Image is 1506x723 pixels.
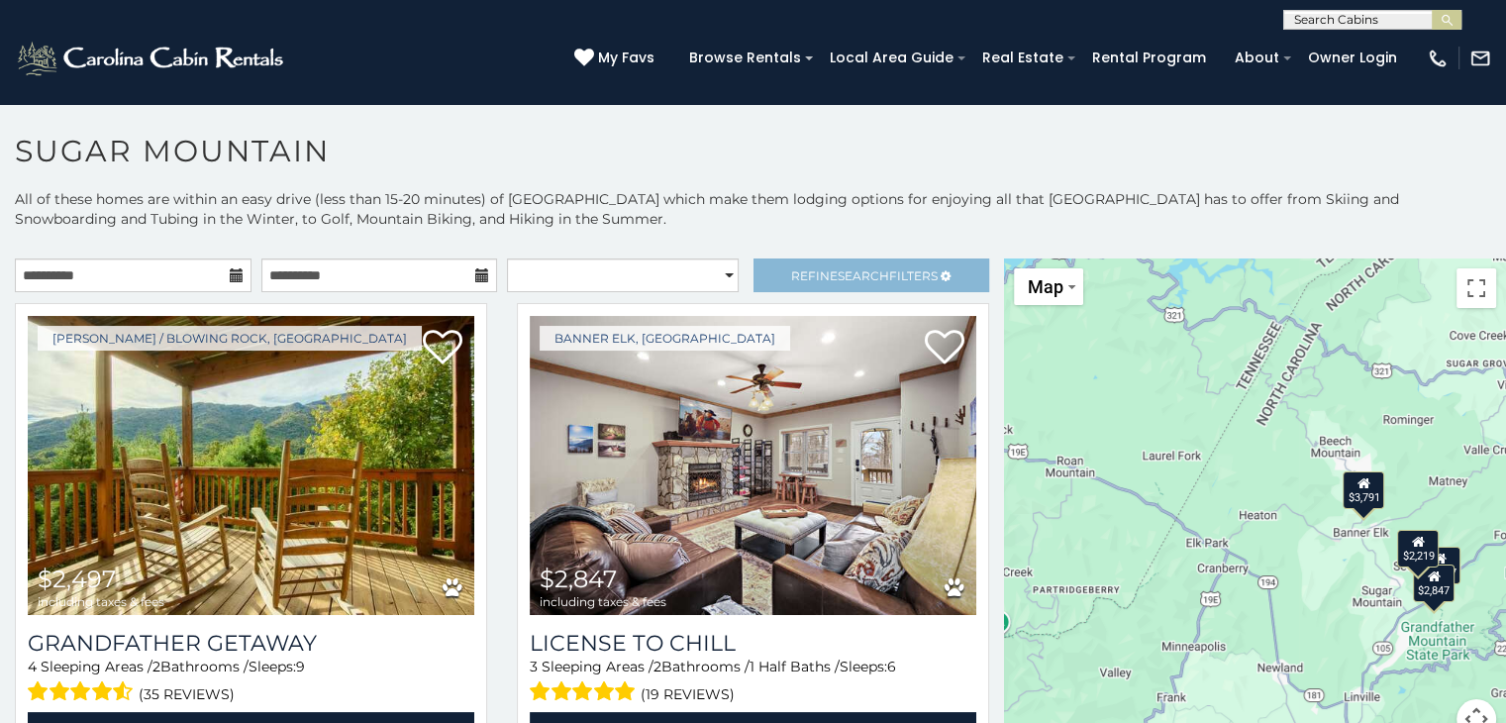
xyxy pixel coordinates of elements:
[1225,43,1289,73] a: About
[820,43,963,73] a: Local Area Guide
[887,658,896,675] span: 6
[641,681,735,707] span: (19 reviews)
[28,657,474,707] div: Sleeping Areas / Bathrooms / Sleeps:
[1419,547,1460,584] div: $2,497
[139,681,235,707] span: (35 reviews)
[296,658,305,675] span: 9
[15,39,289,78] img: White-1-2.png
[38,326,422,351] a: [PERSON_NAME] / Blowing Rock, [GEOGRAPHIC_DATA]
[38,595,164,608] span: including taxes & fees
[423,328,462,369] a: Add to favorites
[1412,564,1454,601] div: $2,847
[574,48,659,69] a: My Favs
[1014,268,1083,305] button: Change map style
[530,630,976,657] a: License to Chill
[791,268,938,283] span: Refine Filters
[530,316,976,615] img: License to Chill
[28,316,474,615] img: Grandfather Getaway
[530,658,538,675] span: 3
[1397,530,1439,568] div: $2,219
[653,658,661,675] span: 2
[1469,48,1491,69] img: mail-regular-white.png
[1427,48,1449,69] img: phone-regular-white.png
[28,316,474,615] a: Grandfather Getaway $2,497 including taxes & fees
[28,658,37,675] span: 4
[540,565,617,593] span: $2,847
[838,268,889,283] span: Search
[1456,268,1496,308] button: Toggle fullscreen view
[1028,276,1063,297] span: Map
[679,43,811,73] a: Browse Rentals
[540,326,790,351] a: Banner Elk, [GEOGRAPHIC_DATA]
[28,630,474,657] a: Grandfather Getaway
[925,328,964,369] a: Add to favorites
[750,658,840,675] span: 1 Half Baths /
[1082,43,1216,73] a: Rental Program
[540,595,666,608] span: including taxes & fees
[38,565,116,593] span: $2,497
[530,657,976,707] div: Sleeping Areas / Bathrooms / Sleeps:
[598,48,654,68] span: My Favs
[972,43,1073,73] a: Real Estate
[152,658,160,675] span: 2
[1343,470,1384,508] div: $3,791
[1298,43,1407,73] a: Owner Login
[753,258,990,292] a: RefineSearchFilters
[530,316,976,615] a: License to Chill $2,847 including taxes & fees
